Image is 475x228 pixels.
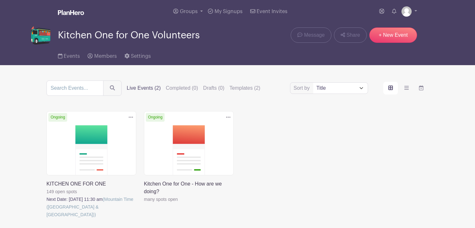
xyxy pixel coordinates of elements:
span: Settings [131,54,151,59]
span: Share [346,31,360,39]
label: Live Events (2) [127,84,161,92]
a: Settings [124,45,151,65]
span: Events [64,54,80,59]
span: Members [94,54,117,59]
label: Drafts (0) [203,84,224,92]
div: order and view [383,82,429,95]
a: Events [58,45,80,65]
span: Kitchen One for One Volunteers [58,30,200,41]
label: Sort by [294,84,312,92]
input: Search Events... [46,80,103,96]
span: Groups [180,9,198,14]
label: Completed (0) [166,84,198,92]
span: My Signups [215,9,243,14]
span: Event Invites [257,9,287,14]
a: Members [88,45,117,65]
div: filters [127,84,260,92]
a: + New Event [369,27,417,43]
img: default-ce2991bfa6775e67f084385cd625a349d9dcbb7a52a09fb2fda1e96e2d18dcdb.png [401,6,412,17]
span: Message [304,31,325,39]
a: Message [291,27,331,43]
img: truck.png [31,26,50,45]
img: logo_white-6c42ec7e38ccf1d336a20a19083b03d10ae64f83f12c07503d8b9e83406b4c7d.svg [58,10,84,15]
label: Templates (2) [230,84,260,92]
a: Share [334,27,367,43]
